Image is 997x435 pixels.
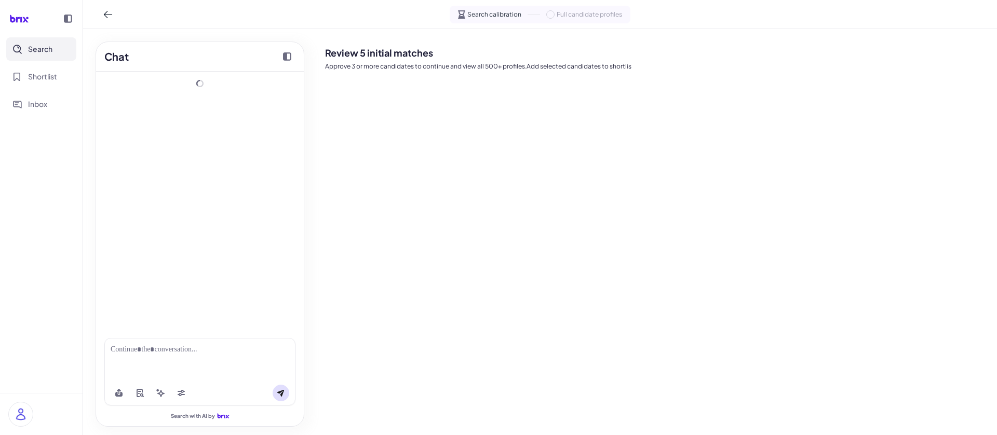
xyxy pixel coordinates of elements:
[104,49,129,64] h2: Chat
[28,99,47,110] span: Inbox
[6,37,76,61] button: Search
[467,10,521,19] span: Search calibration
[171,413,215,419] span: Search with AI by
[557,10,622,19] span: Full candidate profiles
[279,48,295,65] button: Collapse chat
[6,65,76,88] button: Shortlist
[28,71,57,82] span: Shortlist
[273,385,289,401] button: Send message
[6,92,76,116] button: Inbox
[325,46,989,60] h2: Review 5 initial matches
[28,44,52,55] span: Search
[111,385,127,401] button: Upload file
[325,62,989,71] p: Approve 3 or more candidates to continue and view all 500+ profiles.Add selected candidates to sh...
[9,402,33,426] img: user_logo.png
